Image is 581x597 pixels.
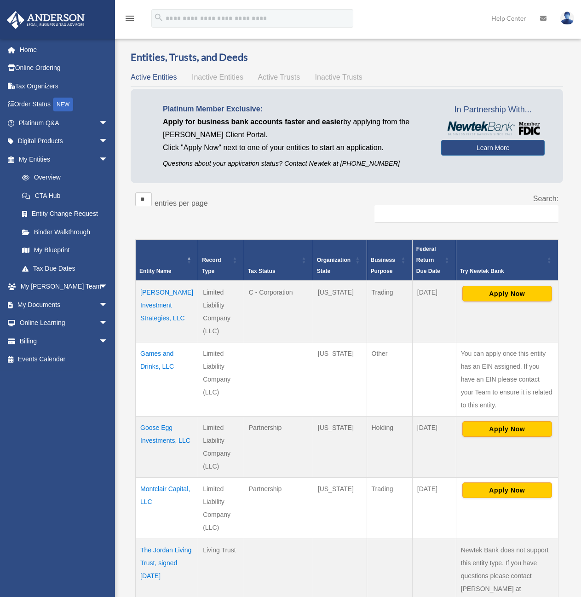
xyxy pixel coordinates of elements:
[560,12,574,25] img: User Pic
[6,332,122,350] a: Billingarrow_drop_down
[441,103,545,117] span: In Partnership With...
[131,50,563,64] h3: Entities, Trusts, and Deeds
[124,13,135,24] i: menu
[462,286,552,301] button: Apply Now
[136,239,198,281] th: Entity Name: Activate to invert sorting
[99,296,117,314] span: arrow_drop_down
[244,477,313,539] td: Partnership
[13,186,117,205] a: CTA Hub
[198,281,244,342] td: Limited Liability Company (LLC)
[317,257,351,274] span: Organization State
[6,132,122,151] a: Digital Productsarrow_drop_down
[13,223,117,241] a: Binder Walkthrough
[136,416,198,477] td: Goose Egg Investments, LLC
[244,239,313,281] th: Tax Status: Activate to sort
[371,257,395,274] span: Business Purpose
[163,158,427,169] p: Questions about your application status? Contact Newtek at [PHONE_NUMBER]
[198,477,244,539] td: Limited Liability Company (LLC)
[154,12,164,23] i: search
[416,246,440,274] span: Federal Return Due Date
[202,257,221,274] span: Record Type
[6,296,122,314] a: My Documentsarrow_drop_down
[136,342,198,416] td: Games and Drinks, LLC
[460,266,544,277] div: Try Newtek Bank
[6,41,122,59] a: Home
[155,199,208,207] label: entries per page
[313,281,367,342] td: [US_STATE]
[6,77,122,95] a: Tax Organizers
[533,195,558,203] label: Search:
[4,11,87,29] img: Anderson Advisors Platinum Portal
[258,73,300,81] span: Active Trusts
[99,150,117,169] span: arrow_drop_down
[99,278,117,296] span: arrow_drop_down
[99,314,117,333] span: arrow_drop_down
[248,268,276,274] span: Tax Status
[13,259,117,278] a: Tax Due Dates
[99,114,117,133] span: arrow_drop_down
[124,16,135,24] a: menu
[367,416,412,477] td: Holding
[13,205,117,223] a: Entity Change Request
[136,281,198,342] td: [PERSON_NAME] Investment Strategies, LLC
[6,114,122,132] a: Platinum Q&Aarrow_drop_down
[131,73,177,81] span: Active Entities
[99,132,117,151] span: arrow_drop_down
[462,421,552,437] button: Apply Now
[163,116,427,141] p: by applying from the [PERSON_NAME] Client Portal.
[139,268,171,274] span: Entity Name
[441,140,545,156] a: Learn More
[462,482,552,498] button: Apply Now
[313,416,367,477] td: [US_STATE]
[99,332,117,351] span: arrow_drop_down
[198,239,244,281] th: Record Type: Activate to sort
[163,118,343,126] span: Apply for business bank accounts faster and easier
[313,239,367,281] th: Organization State: Activate to sort
[244,416,313,477] td: Partnership
[412,281,456,342] td: [DATE]
[13,241,117,260] a: My Blueprint
[412,416,456,477] td: [DATE]
[367,281,412,342] td: Trading
[313,477,367,539] td: [US_STATE]
[13,168,113,187] a: Overview
[6,59,122,77] a: Online Ordering
[244,281,313,342] td: C - Corporation
[6,314,122,332] a: Online Learningarrow_drop_down
[198,342,244,416] td: Limited Liability Company (LLC)
[163,141,427,154] p: Click "Apply Now" next to one of your entities to start an application.
[6,150,117,168] a: My Entitiesarrow_drop_down
[313,342,367,416] td: [US_STATE]
[136,477,198,539] td: Montclair Capital, LLC
[53,98,73,111] div: NEW
[367,477,412,539] td: Trading
[163,103,427,116] p: Platinum Member Exclusive:
[456,342,558,416] td: You can apply once this entity has an EIN assigned. If you have an EIN please contact your Team t...
[6,278,122,296] a: My [PERSON_NAME] Teamarrow_drop_down
[367,342,412,416] td: Other
[412,477,456,539] td: [DATE]
[6,95,122,114] a: Order StatusNEW
[198,416,244,477] td: Limited Liability Company (LLC)
[367,239,412,281] th: Business Purpose: Activate to sort
[446,122,540,135] img: NewtekBankLogoSM.png
[412,239,456,281] th: Federal Return Due Date: Activate to sort
[456,239,558,281] th: Try Newtek Bank : Activate to sort
[6,350,122,369] a: Events Calendar
[315,73,362,81] span: Inactive Trusts
[192,73,243,81] span: Inactive Entities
